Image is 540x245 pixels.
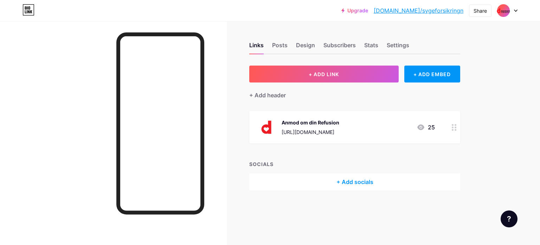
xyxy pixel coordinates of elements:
[417,123,435,131] div: 25
[497,4,510,17] img: sygeforsikringn
[249,91,286,99] div: + Add header
[272,41,288,54] div: Posts
[282,128,339,136] div: [URL][DOMAIN_NAME]
[323,41,356,54] div: Subscribers
[341,8,368,13] a: Upgrade
[282,119,339,126] div: Anmod om din Refusion
[474,7,487,14] div: Share
[404,66,460,82] div: + ADD EMBED
[249,173,460,190] div: + Add socials
[296,41,315,54] div: Design
[258,118,276,136] img: Anmod om din Refusion
[309,71,339,77] span: + ADD LINK
[374,6,463,15] a: [DOMAIN_NAME]/sygeforsikringn
[249,41,264,54] div: Links
[249,160,460,168] div: SOCIALS
[364,41,378,54] div: Stats
[387,41,409,54] div: Settings
[249,66,399,82] button: + ADD LINK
